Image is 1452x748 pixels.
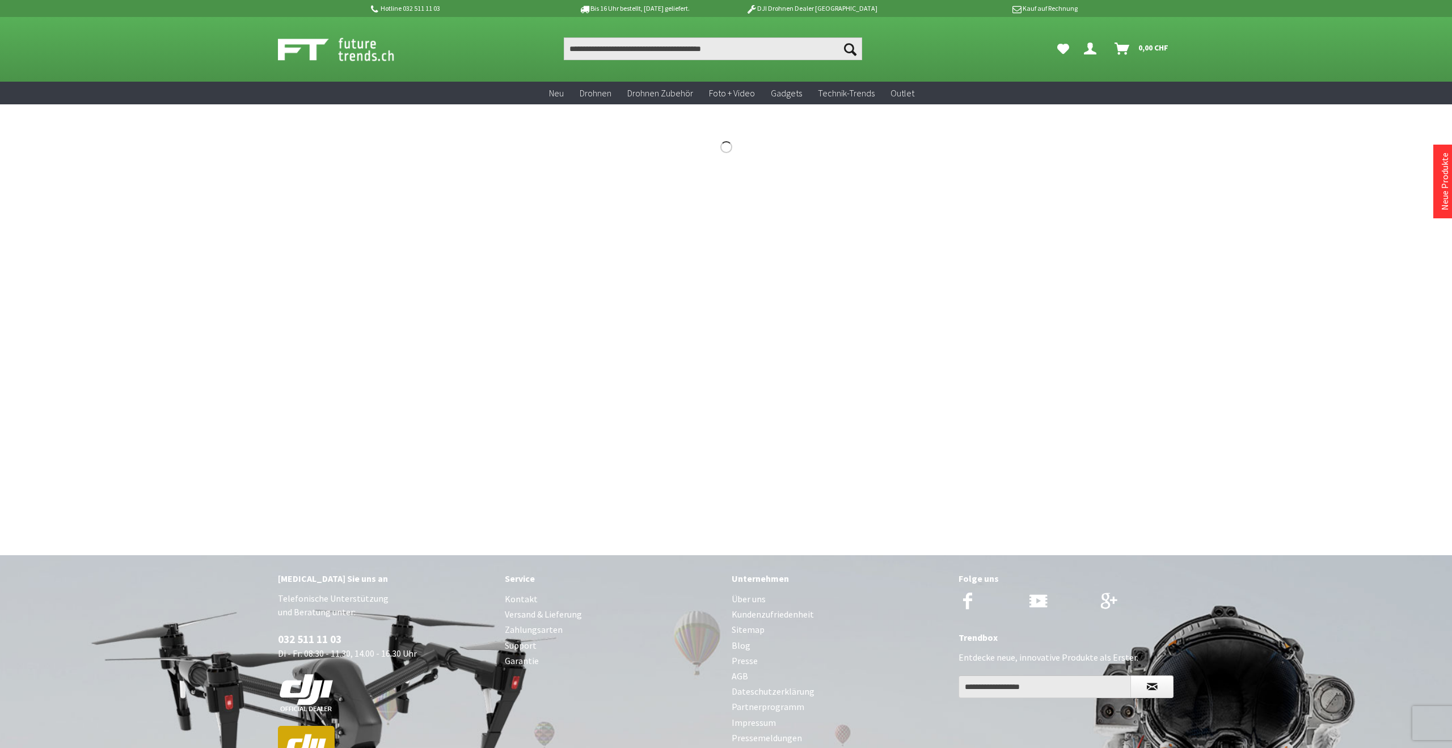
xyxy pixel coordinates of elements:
[619,82,701,105] a: Drohnen Zubehör
[564,37,862,60] input: Produkt, Marke, Kategorie, EAN, Artikelnummer…
[278,35,419,64] img: Shop Futuretrends - zur Startseite wechseln
[278,571,493,586] div: [MEDICAL_DATA] Sie uns an
[1439,153,1450,210] a: Neue Produkte
[763,82,810,105] a: Gadgets
[505,571,720,586] div: Service
[505,653,720,669] a: Garantie
[709,87,755,99] span: Foto + Video
[701,82,763,105] a: Foto + Video
[278,674,335,712] img: white-dji-schweiz-logo-official_140x140.png
[732,607,947,622] a: Kundenzufriedenheit
[505,638,720,653] a: Support
[959,650,1174,664] p: Entdecke neue, innovative Produkte als Erster.
[1138,39,1168,57] span: 0,00 CHF
[732,622,947,637] a: Sitemap
[900,2,1077,15] p: Kauf auf Rechnung
[505,607,720,622] a: Versand & Lieferung
[959,630,1174,645] div: Trendbox
[732,571,947,586] div: Unternehmen
[546,2,723,15] p: Bis 16 Uhr bestellt, [DATE] geliefert.
[838,37,862,60] button: Suchen
[627,87,693,99] span: Drohnen Zubehör
[883,82,922,105] a: Outlet
[541,82,572,105] a: Neu
[890,87,914,99] span: Outlet
[959,675,1131,698] input: Ihre E-Mail Adresse
[732,715,947,730] a: Impressum
[580,87,611,99] span: Drohnen
[818,87,875,99] span: Technik-Trends
[505,591,720,607] a: Kontakt
[1110,37,1174,60] a: Warenkorb
[278,632,341,646] a: 032 511 11 03
[732,653,947,669] a: Presse
[549,87,564,99] span: Neu
[732,684,947,699] a: Dateschutzerklärung
[1079,37,1105,60] a: Dein Konto
[732,591,947,607] a: Über uns
[505,622,720,637] a: Zahlungsarten
[732,669,947,684] a: AGB
[369,2,546,15] p: Hotline 032 511 11 03
[732,699,947,715] a: Partnerprogramm
[1052,37,1075,60] a: Meine Favoriten
[771,87,802,99] span: Gadgets
[723,2,900,15] p: DJI Drohnen Dealer [GEOGRAPHIC_DATA]
[959,571,1174,586] div: Folge uns
[572,82,619,105] a: Drohnen
[810,82,883,105] a: Technik-Trends
[732,730,947,746] a: Pressemeldungen
[732,638,947,653] a: Blog
[1130,675,1174,698] button: Newsletter abonnieren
